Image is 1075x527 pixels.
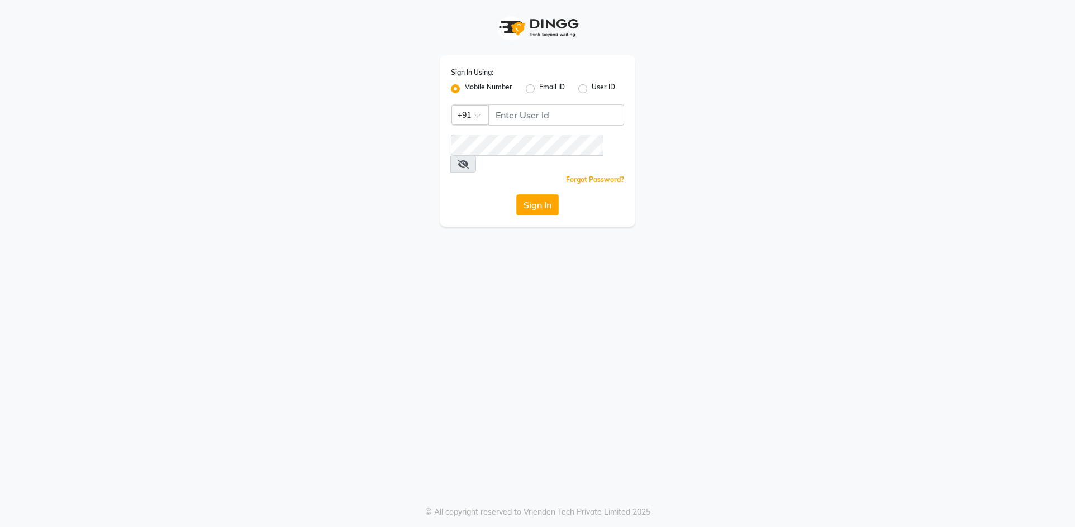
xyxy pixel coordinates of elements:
[464,82,512,95] label: Mobile Number
[516,194,559,215] button: Sign In
[451,135,603,156] input: Username
[592,82,615,95] label: User ID
[566,175,624,184] a: Forgot Password?
[539,82,565,95] label: Email ID
[493,11,582,44] img: logo1.svg
[451,68,493,78] label: Sign In Using:
[488,104,624,126] input: Username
